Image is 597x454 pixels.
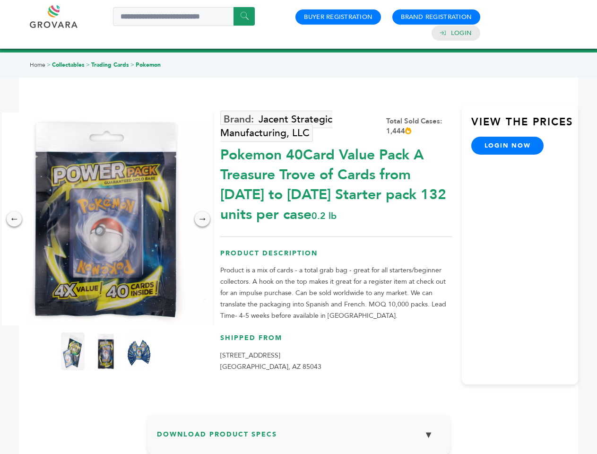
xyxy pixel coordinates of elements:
a: Brand Registration [401,13,472,21]
input: Search a product or brand... [113,7,255,26]
button: ▼ [417,425,441,445]
a: Login [451,29,472,37]
div: → [195,211,210,227]
div: ← [7,211,22,227]
p: Product is a mix of cards - a total grab bag - great for all starters/beginner collectors. A hook... [220,265,452,322]
a: Buyer Registration [304,13,372,21]
span: > [47,61,51,69]
img: Pokemon 40-Card Value Pack – A Treasure Trove of Cards from 1996 to 2024 - Starter pack! 132 unit... [127,332,151,370]
img: Pokemon 40-Card Value Pack – A Treasure Trove of Cards from 1996 to 2024 - Starter pack! 132 unit... [94,332,118,370]
span: > [130,61,134,69]
h3: View the Prices [471,115,578,137]
span: 0.2 lb [311,210,337,222]
h3: Shipped From [220,333,452,350]
a: Jacent Strategic Manufacturing, LLC [220,111,332,142]
a: login now [471,137,544,155]
div: Pokemon 40Card Value Pack A Treasure Trove of Cards from [DATE] to [DATE] Starter pack 132 units ... [220,140,452,225]
h3: Download Product Specs [157,425,441,452]
a: Home [30,61,45,69]
h3: Product Description [220,249,452,265]
div: Total Sold Cases: 1,444 [386,116,452,136]
p: [STREET_ADDRESS] [GEOGRAPHIC_DATA], AZ 85043 [220,350,452,373]
a: Collectables [52,61,85,69]
a: Pokemon [136,61,161,69]
img: Pokemon 40-Card Value Pack – A Treasure Trove of Cards from 1996 to 2024 - Starter pack! 132 unit... [61,332,85,370]
a: Trading Cards [91,61,129,69]
span: > [86,61,90,69]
